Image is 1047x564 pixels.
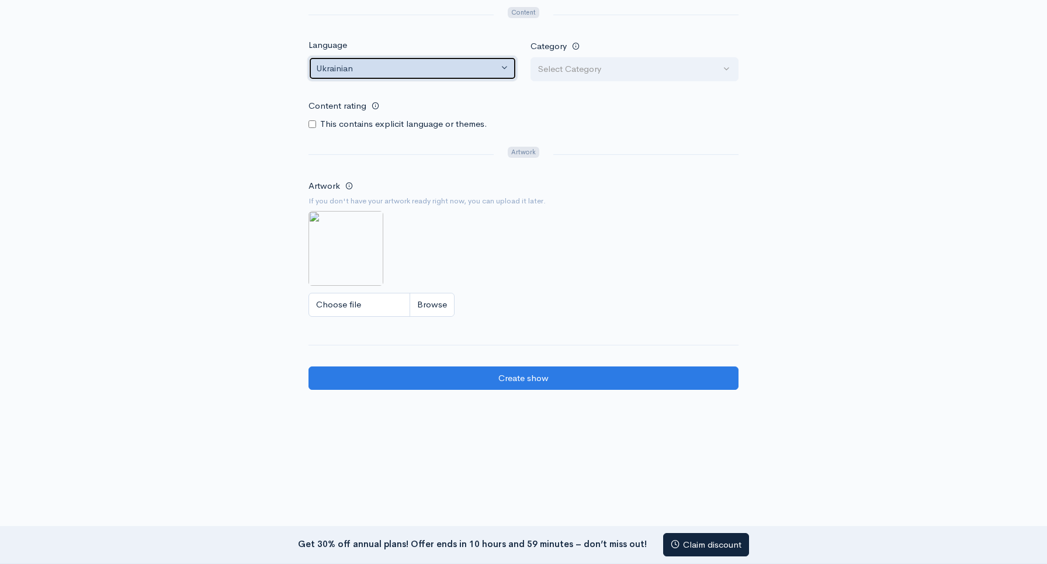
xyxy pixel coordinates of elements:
div: Ukrainian [316,62,498,75]
label: Artwork [308,179,340,193]
button: Ukrainian [308,57,516,81]
input: Create show [308,366,739,390]
label: This contains explicit language or themes. [320,117,487,131]
span: Artwork [508,147,539,158]
small: If you don't have your artwork ready right now, you can upload it later. [308,195,739,207]
button: Select Category [531,57,739,81]
strong: Get 30% off annual plans! Offer ends in 10 hours and 59 minutes – don’t miss out! [298,538,647,549]
a: Claim discount [663,533,749,557]
div: Select Category [538,63,720,76]
label: Content rating [308,94,366,118]
span: Content [508,7,539,18]
label: Language [308,39,347,52]
label: Category [531,40,567,53]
